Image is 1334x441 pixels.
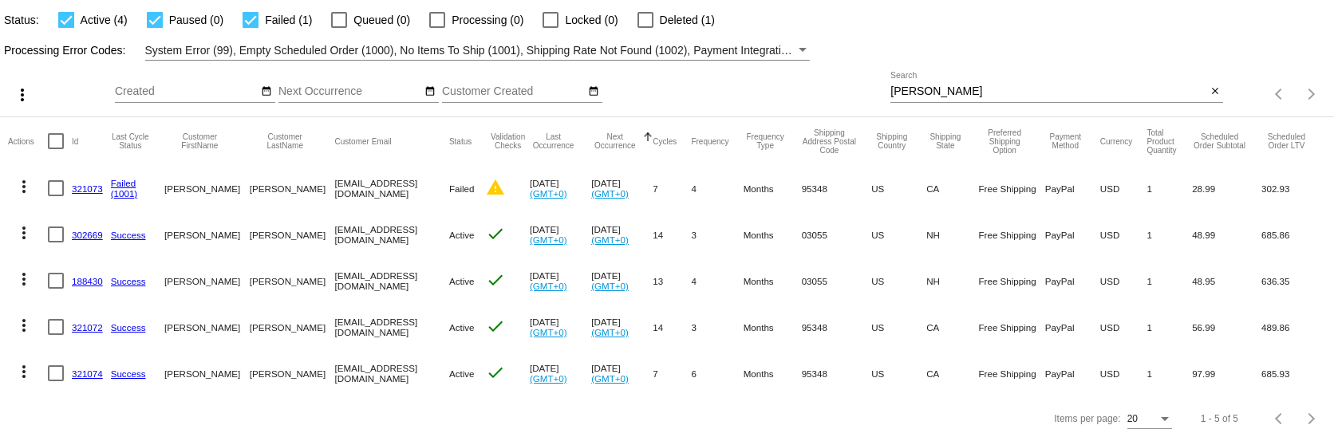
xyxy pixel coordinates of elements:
mat-cell: [PERSON_NAME] [164,304,250,350]
button: Change sorting for LastOccurrenceUtc [530,132,577,150]
span: 20 [1127,413,1138,424]
button: Change sorting for CurrencyIso [1100,136,1133,146]
mat-cell: 1 [1147,304,1192,350]
mat-cell: 302.93 [1261,165,1326,211]
button: Change sorting for Status [449,136,472,146]
mat-cell: 97.99 [1192,350,1261,396]
span: Failed [449,183,475,194]
mat-icon: check [486,363,505,382]
mat-cell: [DATE] [530,165,591,211]
span: Failed (1) [265,10,312,30]
a: Success [111,276,146,286]
mat-cell: 1 [1147,211,1192,258]
mat-cell: 4 [691,258,743,304]
mat-cell: [EMAIL_ADDRESS][DOMAIN_NAME] [335,304,449,350]
mat-cell: 13 [653,258,691,304]
mat-cell: [EMAIL_ADDRESS][DOMAIN_NAME] [335,211,449,258]
mat-cell: 95348 [802,350,872,396]
mat-cell: USD [1100,304,1147,350]
a: Success [111,368,146,379]
button: Change sorting for Cycles [653,136,677,146]
mat-cell: 03055 [802,211,872,258]
a: 321074 [72,368,103,379]
mat-cell: US [871,165,926,211]
button: Change sorting for NextOccurrenceUtc [591,132,638,150]
mat-cell: Free Shipping [979,211,1045,258]
a: (GMT+0) [530,327,567,337]
mat-cell: [DATE] [591,258,653,304]
span: Processing (0) [452,10,523,30]
mat-cell: CA [926,304,978,350]
mat-icon: more_vert [13,85,32,104]
mat-cell: 48.95 [1192,258,1261,304]
a: 188430 [72,276,103,286]
mat-cell: [DATE] [530,211,591,258]
a: 321072 [72,322,103,333]
span: Processing Error Codes: [4,44,126,57]
mat-cell: 489.86 [1261,304,1326,350]
button: Change sorting for PreferredShippingOption [979,128,1031,155]
mat-cell: 3 [691,211,743,258]
a: Success [111,230,146,240]
mat-icon: more_vert [14,177,34,196]
mat-cell: [PERSON_NAME] [250,258,335,304]
mat-cell: 56.99 [1192,304,1261,350]
mat-cell: [PERSON_NAME] [250,304,335,350]
mat-cell: USD [1100,211,1147,258]
mat-cell: [PERSON_NAME] [164,211,250,258]
button: Change sorting for FrequencyType [744,132,787,150]
input: Created [115,85,259,98]
a: Failed [111,178,136,188]
mat-cell: 95348 [802,304,872,350]
mat-cell: 1 [1147,165,1192,211]
mat-cell: NH [926,258,978,304]
mat-cell: [PERSON_NAME] [250,350,335,396]
button: Change sorting for ShippingState [926,132,964,150]
a: (GMT+0) [591,188,629,199]
mat-icon: check [486,224,505,243]
mat-header-cell: Validation Checks [486,117,530,165]
button: Change sorting for Subtotal [1192,132,1247,150]
input: Customer Created [442,85,586,98]
mat-cell: 4 [691,165,743,211]
mat-icon: close [1210,85,1221,98]
mat-cell: 14 [653,304,691,350]
mat-icon: check [486,317,505,336]
mat-cell: 7 [653,165,691,211]
mat-cell: 6 [691,350,743,396]
mat-cell: 636.35 [1261,258,1326,304]
mat-cell: [DATE] [530,350,591,396]
mat-icon: check [486,270,505,289]
mat-cell: CA [926,350,978,396]
mat-cell: [DATE] [530,258,591,304]
mat-cell: PayPal [1045,304,1100,350]
span: Paused (0) [169,10,223,30]
mat-cell: [DATE] [591,165,653,211]
input: Next Occurrence [278,85,422,98]
button: Next page [1296,403,1328,435]
span: Locked (0) [565,10,618,30]
a: (GMT+0) [591,281,629,291]
mat-cell: 28.99 [1192,165,1261,211]
mat-cell: Free Shipping [979,304,1045,350]
mat-icon: date_range [588,85,599,98]
mat-cell: [DATE] [591,304,653,350]
mat-cell: PayPal [1045,165,1100,211]
button: Change sorting for Frequency [691,136,728,146]
button: Previous page [1264,403,1296,435]
mat-cell: PayPal [1045,350,1100,396]
mat-cell: 48.99 [1192,211,1261,258]
mat-cell: Free Shipping [979,350,1045,396]
mat-cell: US [871,304,926,350]
mat-cell: Free Shipping [979,165,1045,211]
a: Success [111,322,146,333]
button: Change sorting for Id [72,136,78,146]
button: Change sorting for CustomerFirstName [164,132,235,150]
span: Queued (0) [353,10,410,30]
mat-cell: [PERSON_NAME] [250,211,335,258]
a: 321073 [72,183,103,194]
mat-cell: [DATE] [591,211,653,258]
mat-cell: 7 [653,350,691,396]
mat-cell: [PERSON_NAME] [164,350,250,396]
a: 302669 [72,230,103,240]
